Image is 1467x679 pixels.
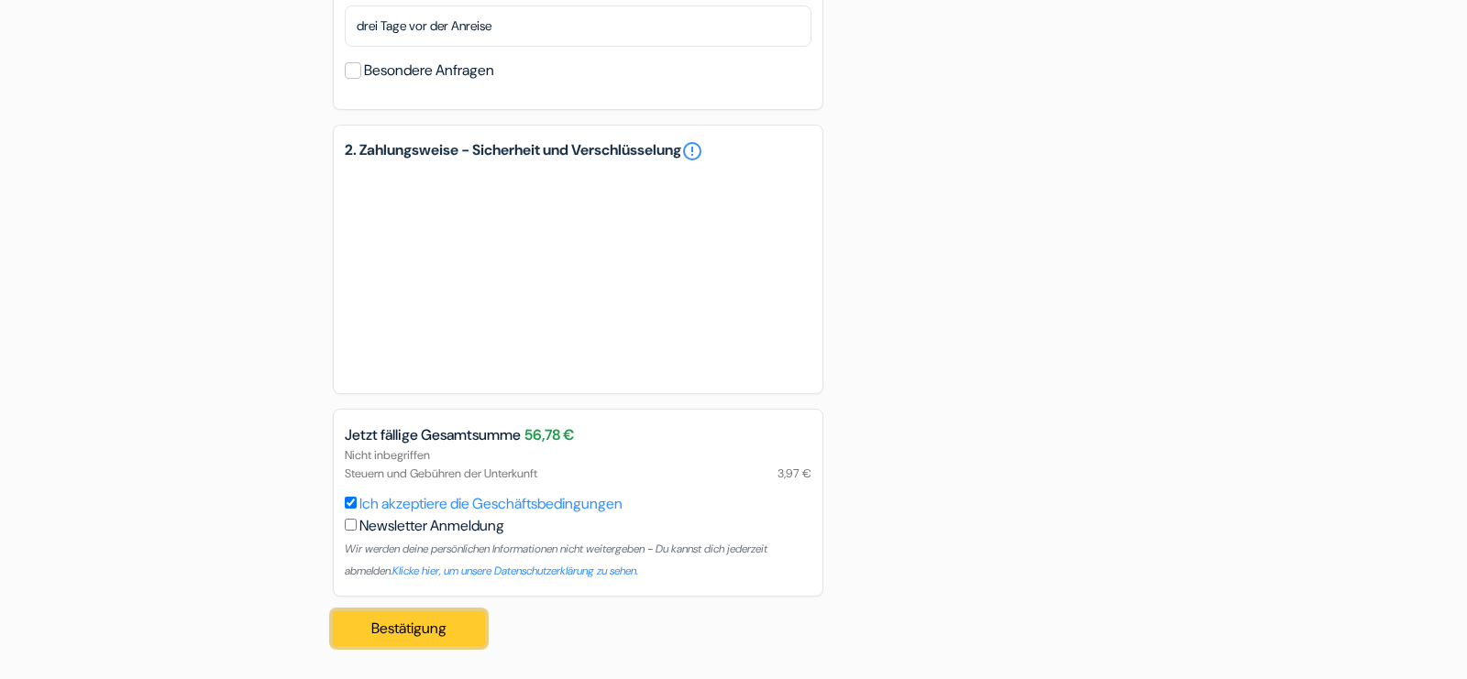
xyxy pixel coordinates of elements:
iframe: Sicherer Eingaberahmen für Zahlungen [341,166,815,382]
label: Newsletter Anmeldung [359,515,504,537]
span: 3,97 € [778,465,811,482]
a: error_outline [681,140,703,162]
a: Klicke hier, um unsere Datenschutzerklärung zu sehen. [392,564,638,578]
button: Bestätigung [333,611,485,646]
div: Nicht inbegriffen Steuern und Gebühren der Unterkunft [334,446,822,481]
a: Ich akzeptiere die Geschäftsbedingungen [359,494,623,513]
span: 56,78 € [524,424,574,446]
label: Besondere Anfragen [364,58,494,83]
small: Wir werden deine persönlichen Informationen nicht weitergeben - Du kannst dich jederzeit abmelden. [345,542,767,578]
h5: 2. Zahlungsweise - Sicherheit und Verschlüsselung [345,140,811,162]
span: Jetzt fällige Gesamtsumme [345,424,521,446]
